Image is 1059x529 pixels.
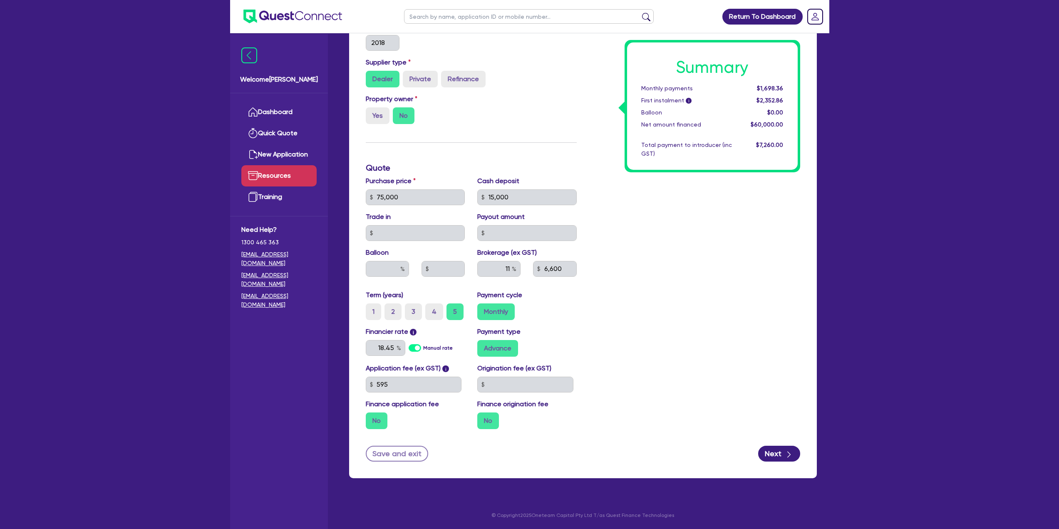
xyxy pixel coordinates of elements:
[366,163,577,173] h3: Quote
[366,176,416,186] label: Purchase price
[446,303,464,320] label: 5
[477,248,537,258] label: Brokerage (ex GST)
[366,412,387,429] label: No
[366,327,417,337] label: Financier rate
[241,102,317,123] a: Dashboard
[366,290,403,300] label: Term (years)
[241,186,317,208] a: Training
[410,329,417,335] span: i
[404,9,654,24] input: Search by name, application ID or mobile number...
[241,238,317,247] span: 1300 465 363
[241,225,317,235] span: Need Help?
[366,107,389,124] label: Yes
[366,71,399,87] label: Dealer
[248,192,258,202] img: training
[767,109,783,116] span: $0.00
[686,98,692,104] span: i
[366,446,429,462] button: Save and exit
[248,171,258,181] img: resources
[343,512,823,519] p: © Copyright 2025 Oneteam Capital Pty Ltd T/as Quest Finance Technologies
[393,107,414,124] label: No
[635,141,738,158] div: Total payment to introducer (inc GST)
[241,271,317,288] a: [EMAIL_ADDRESS][DOMAIN_NAME]
[241,165,317,186] a: Resources
[477,212,525,222] label: Payout amount
[241,47,257,63] img: icon-menu-close
[722,9,803,25] a: Return To Dashboard
[477,412,499,429] label: No
[756,97,783,104] span: $2,352.86
[241,144,317,165] a: New Application
[641,57,784,77] h1: Summary
[366,212,391,222] label: Trade in
[241,250,317,268] a: [EMAIL_ADDRESS][DOMAIN_NAME]
[366,57,411,67] label: Supplier type
[477,327,521,337] label: Payment type
[403,71,438,87] label: Private
[243,10,342,23] img: quest-connect-logo-blue
[425,303,443,320] label: 4
[248,128,258,138] img: quick-quote
[423,344,453,352] label: Manual rate
[477,363,551,373] label: Origination fee (ex GST)
[804,6,826,27] a: Dropdown toggle
[635,96,738,105] div: First instalment
[635,108,738,117] div: Balloon
[441,71,486,87] label: Refinance
[384,303,402,320] label: 2
[366,363,441,373] label: Application fee (ex GST)
[756,142,783,148] span: $7,260.00
[477,290,522,300] label: Payment cycle
[477,399,548,409] label: Finance origination fee
[477,176,519,186] label: Cash deposit
[240,75,318,84] span: Welcome [PERSON_NAME]
[248,149,258,159] img: new-application
[758,446,800,462] button: Next
[635,120,738,129] div: Net amount financed
[366,303,381,320] label: 1
[366,399,439,409] label: Finance application fee
[635,84,738,93] div: Monthly payments
[241,123,317,144] a: Quick Quote
[477,340,518,357] label: Advance
[477,303,515,320] label: Monthly
[241,292,317,309] a: [EMAIL_ADDRESS][DOMAIN_NAME]
[442,365,449,372] span: i
[366,248,389,258] label: Balloon
[366,94,417,104] label: Property owner
[757,85,783,92] span: $1,698.36
[405,303,422,320] label: 3
[751,121,783,128] span: $60,000.00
